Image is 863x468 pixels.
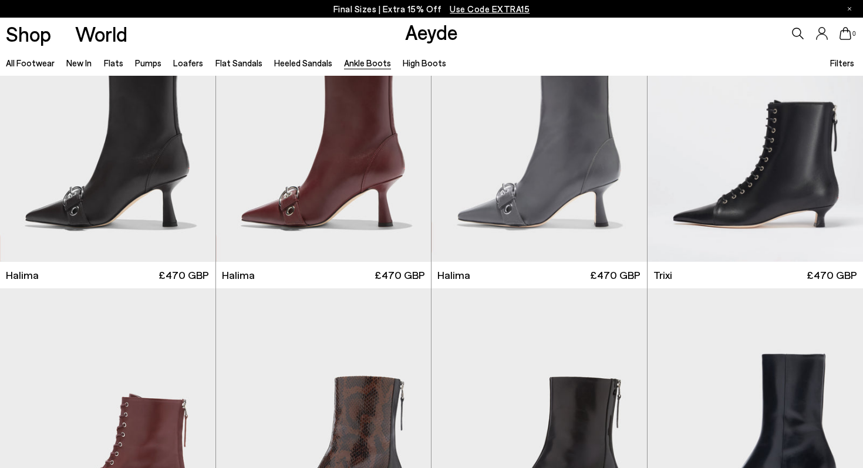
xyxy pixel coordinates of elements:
[6,23,51,44] a: Shop
[215,58,262,68] a: Flat Sandals
[274,58,332,68] a: Heeled Sandals
[437,268,470,282] span: Halima
[135,58,161,68] a: Pumps
[75,23,127,44] a: World
[6,58,55,68] a: All Footwear
[851,31,857,37] span: 0
[66,58,92,68] a: New In
[840,27,851,40] a: 0
[333,2,530,16] p: Final Sizes | Extra 15% Off
[216,262,431,288] a: Halima £470 GBP
[807,268,857,282] span: £470 GBP
[405,19,458,44] a: Aeyde
[159,268,209,282] span: £470 GBP
[104,58,123,68] a: Flats
[830,58,854,68] span: Filters
[403,58,446,68] a: High Boots
[590,268,640,282] span: £470 GBP
[653,268,672,282] span: Trixi
[344,58,391,68] a: Ankle Boots
[431,262,647,288] a: Halima £470 GBP
[450,4,530,14] span: Navigate to /collections/ss25-final-sizes
[173,58,203,68] a: Loafers
[375,268,425,282] span: £470 GBP
[6,268,39,282] span: Halima
[222,268,255,282] span: Halima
